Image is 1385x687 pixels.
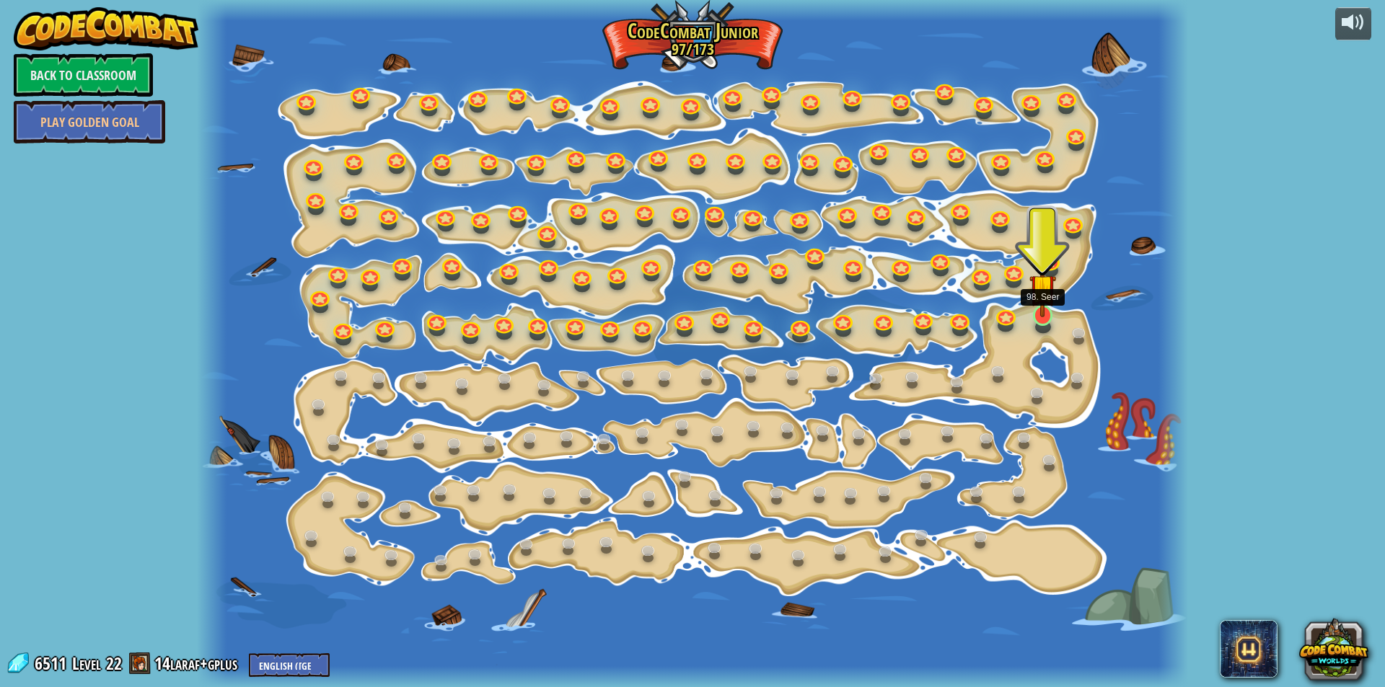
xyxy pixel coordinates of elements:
[154,652,242,675] a: 14laraf+gplus
[1335,7,1371,41] button: Adjust volume
[106,652,122,675] span: 22
[1029,257,1055,318] img: level-banner-started.png
[72,652,101,675] span: Level
[35,652,71,675] span: 6511
[14,100,165,143] a: Play Golden Goal
[14,53,153,97] a: Back to Classroom
[14,7,198,50] img: CodeCombat - Learn how to code by playing a game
